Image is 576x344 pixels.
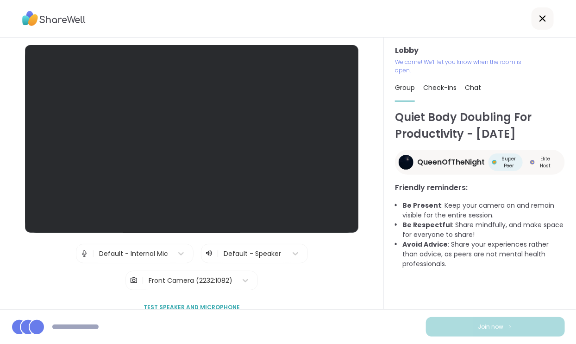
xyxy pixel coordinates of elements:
li: : Keep your camera on and remain visible for the entire session. [402,201,565,220]
span: Check-ins [423,83,457,92]
img: QueenOfTheNight [399,155,413,170]
img: ShareWell Logomark [507,324,513,329]
h1: Quiet Body Doubling For Productivity - [DATE] [395,109,565,142]
button: Test speaker and microphone [140,298,244,317]
b: Be Respectful [402,220,452,229]
span: QueenOfTheNight [417,157,485,168]
img: ShareWell Logo [22,8,86,29]
span: Elite Host [537,155,554,169]
h3: Lobby [395,45,565,56]
div: Default - Internal Mic [99,249,168,259]
button: Join now [426,317,565,337]
p: Welcome! We’ll let you know when the room is open. [395,58,528,75]
span: | [92,244,94,263]
img: Camera [130,271,138,290]
span: Super Peer [499,155,519,169]
span: Chat [465,83,481,92]
img: Super Peer [492,160,497,165]
li: : Share your experiences rather than advice, as peers are not mental health professionals. [402,240,565,269]
span: Group [395,83,415,92]
span: | [142,271,144,290]
span: Join now [478,323,504,331]
a: QueenOfTheNightQueenOfTheNightSuper PeerSuper PeerElite HostElite Host [395,150,565,175]
img: Elite Host [530,160,535,165]
h3: Friendly reminders: [395,182,565,193]
img: Microphone [80,244,88,263]
span: | [217,248,219,259]
b: Be Present [402,201,441,210]
span: Test speaker and microphone [144,303,240,312]
div: Front Camera (2232:1082) [149,276,232,286]
li: : Share mindfully, and make space for everyone to share! [402,220,565,240]
b: Avoid Advice [402,240,448,249]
